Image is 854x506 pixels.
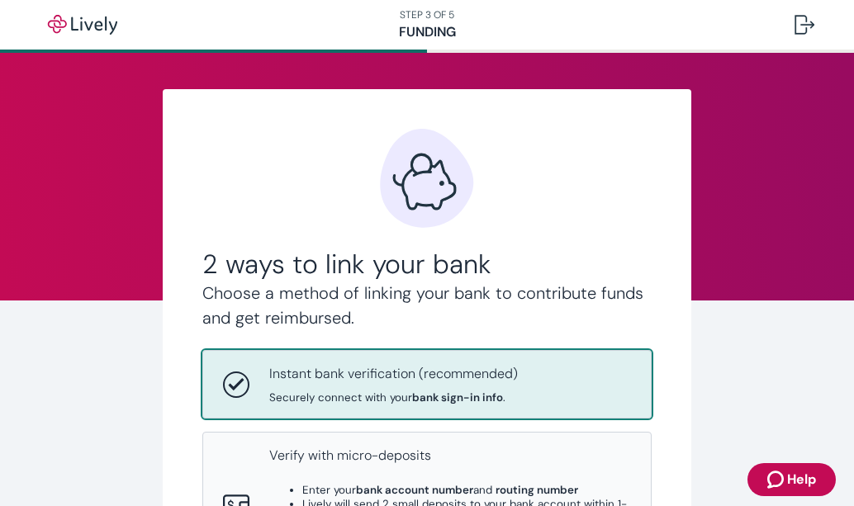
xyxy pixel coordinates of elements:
strong: bank account number [356,483,473,497]
span: Securely connect with your . [269,390,518,404]
h2: 2 ways to link your bank [202,248,652,281]
p: Instant bank verification (recommended) [269,364,518,384]
li: Enter your and [302,483,631,497]
button: Instant bank verificationInstant bank verification (recommended)Securely connect with yourbank si... [203,351,651,418]
strong: routing number [496,483,578,497]
button: Zendesk support iconHelp [747,463,836,496]
svg: Zendesk support icon [767,470,787,489]
svg: Instant bank verification [223,371,249,398]
h4: Choose a method of linking your bank to contribute funds and get reimbursed. [202,281,652,330]
img: Lively [36,15,129,35]
span: Help [787,470,816,489]
p: Verify with micro-deposits [269,446,631,466]
button: Log out [781,5,828,45]
strong: bank sign-in info [412,390,503,404]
